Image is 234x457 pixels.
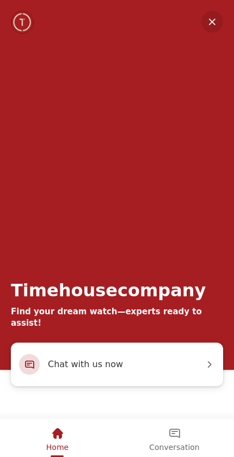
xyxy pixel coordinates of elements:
[12,11,33,33] img: Company logo
[116,419,233,455] div: Conversation
[11,343,223,386] div: Chat with us now
[1,419,114,455] div: Home
[48,357,204,371] span: Chat with us now
[11,306,223,329] div: Find your dream watch—experts ready to assist!
[149,443,199,452] span: Conversation
[201,11,223,33] em: Minimize
[11,280,206,301] div: Timehousecompany
[46,443,69,452] span: Home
